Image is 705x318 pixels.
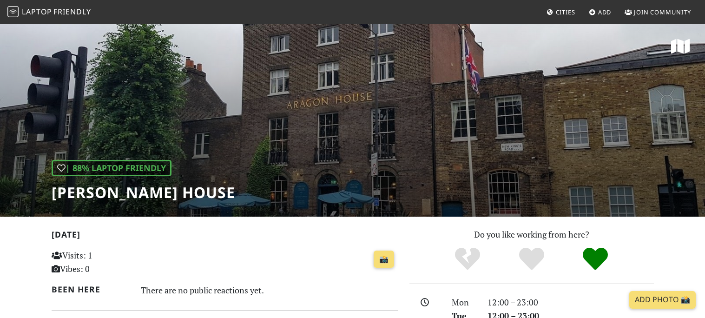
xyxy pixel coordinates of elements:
[409,228,654,241] p: Do you like working from here?
[7,4,91,20] a: LaptopFriendly LaptopFriendly
[598,8,612,16] span: Add
[52,230,398,243] h2: [DATE]
[482,296,659,309] div: 12:00 – 23:00
[629,291,696,309] a: Add Photo 📸
[53,7,91,17] span: Friendly
[52,160,171,176] div: | 88% Laptop Friendly
[500,246,564,272] div: Yes
[435,246,500,272] div: No
[556,8,575,16] span: Cities
[621,4,695,20] a: Join Community
[52,249,160,276] p: Visits: 1 Vibes: 0
[141,283,398,298] div: There are no public reactions yet.
[7,6,19,17] img: LaptopFriendly
[563,246,627,272] div: Definitely!
[634,8,691,16] span: Join Community
[52,184,235,201] h1: [PERSON_NAME] House
[446,296,481,309] div: Mon
[374,251,394,268] a: 📸
[543,4,579,20] a: Cities
[585,4,615,20] a: Add
[52,285,130,294] h2: Been here
[22,7,52,17] span: Laptop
